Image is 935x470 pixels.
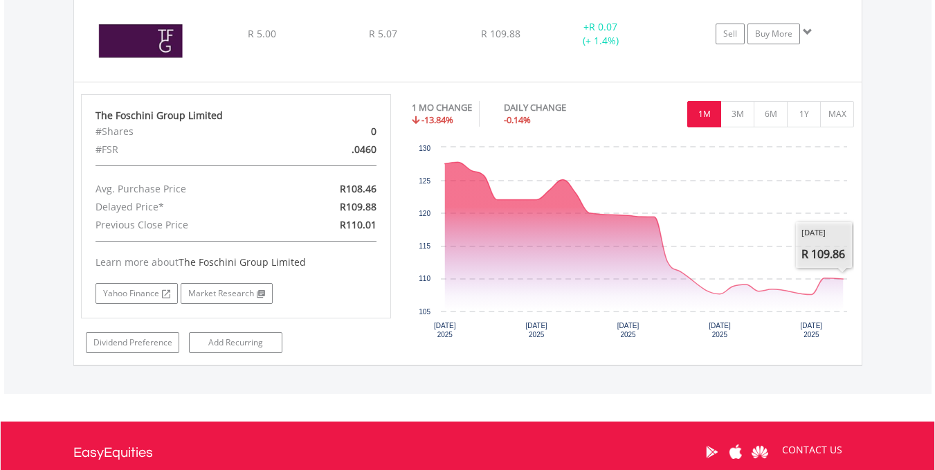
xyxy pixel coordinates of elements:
[747,24,800,44] a: Buy More
[421,114,453,126] span: -13.84%
[85,216,287,234] div: Previous Close Price
[412,141,855,348] div: Chart. Highcharts interactive chart.
[549,20,653,48] div: + (+ 1.4%)
[720,101,754,127] button: 3M
[434,322,456,338] text: [DATE] 2025
[85,198,287,216] div: Delayed Price*
[504,114,531,126] span: -0.14%
[716,24,745,44] a: Sell
[96,109,376,123] div: The Foschini Group Limited
[85,141,287,159] div: #FSR
[179,255,306,269] span: The Foschini Group Limited
[286,141,386,159] div: .0460
[286,123,386,141] div: 0
[189,332,282,353] a: Add Recurring
[85,123,287,141] div: #Shares
[419,275,430,282] text: 110
[754,101,788,127] button: 6M
[772,431,852,469] a: CONTACT US
[419,242,430,250] text: 115
[419,145,430,152] text: 130
[419,308,430,316] text: 105
[481,27,520,40] span: R 109.88
[617,322,639,338] text: [DATE] 2025
[709,322,731,338] text: [DATE] 2025
[340,218,376,231] span: R110.01
[181,283,273,304] a: Market Research
[340,200,376,213] span: R109.88
[419,210,430,217] text: 120
[340,182,376,195] span: R108.46
[419,177,430,185] text: 125
[687,101,721,127] button: 1M
[412,141,854,348] svg: Interactive chart
[800,322,822,338] text: [DATE] 2025
[589,20,617,33] span: R 0.07
[369,27,397,40] span: R 5.07
[85,180,287,198] div: Avg. Purchase Price
[820,101,854,127] button: MAX
[787,101,821,127] button: 1Y
[86,332,179,353] a: Dividend Preference
[504,101,615,114] div: DAILY CHANGE
[81,3,200,78] img: EQU.ZA.TFG.png
[412,101,472,114] div: 1 MO CHANGE
[248,27,276,40] span: R 5.00
[96,283,178,304] a: Yahoo Finance
[96,255,376,269] div: Learn more about
[525,322,547,338] text: [DATE] 2025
